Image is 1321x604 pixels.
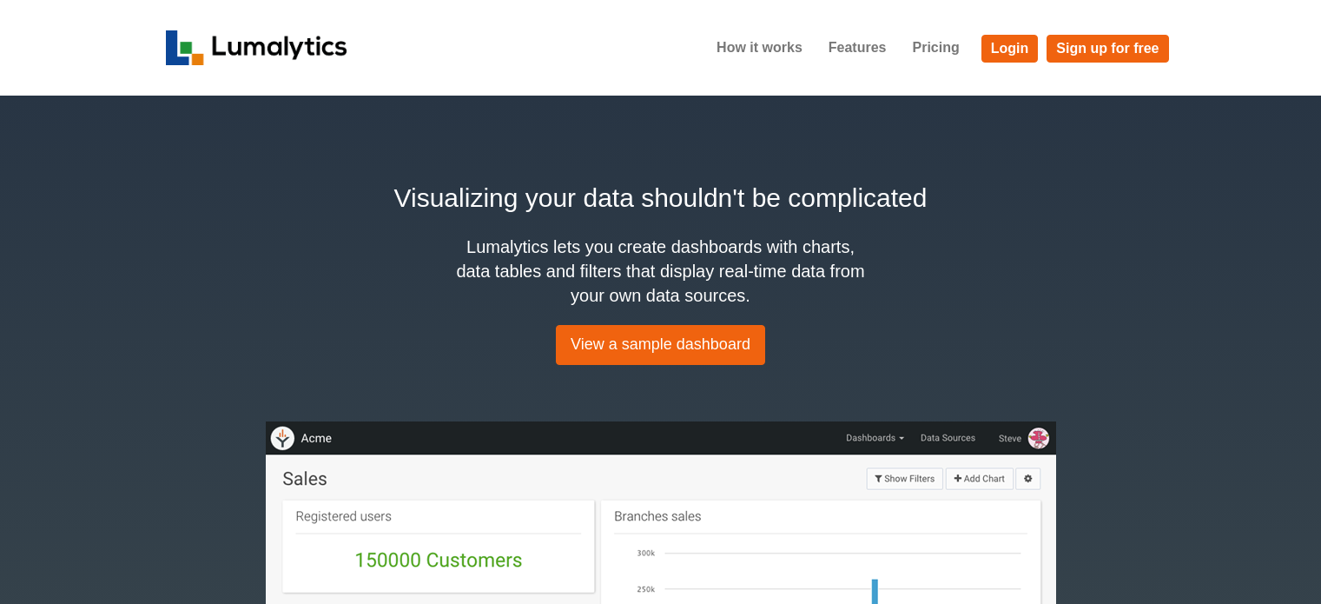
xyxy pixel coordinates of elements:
a: Features [816,26,900,70]
a: Sign up for free [1047,35,1168,63]
img: logo_v2-f34f87db3d4d9f5311d6c47995059ad6168825a3e1eb260e01c8041e89355404.png [166,30,347,65]
a: Login [981,35,1039,63]
a: Pricing [899,26,972,70]
h4: Lumalytics lets you create dashboards with charts, data tables and filters that display real-time... [452,235,869,308]
h2: Visualizing your data shouldn't be complicated [166,178,1156,217]
a: How it works [703,26,816,70]
a: View a sample dashboard [556,325,765,365]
